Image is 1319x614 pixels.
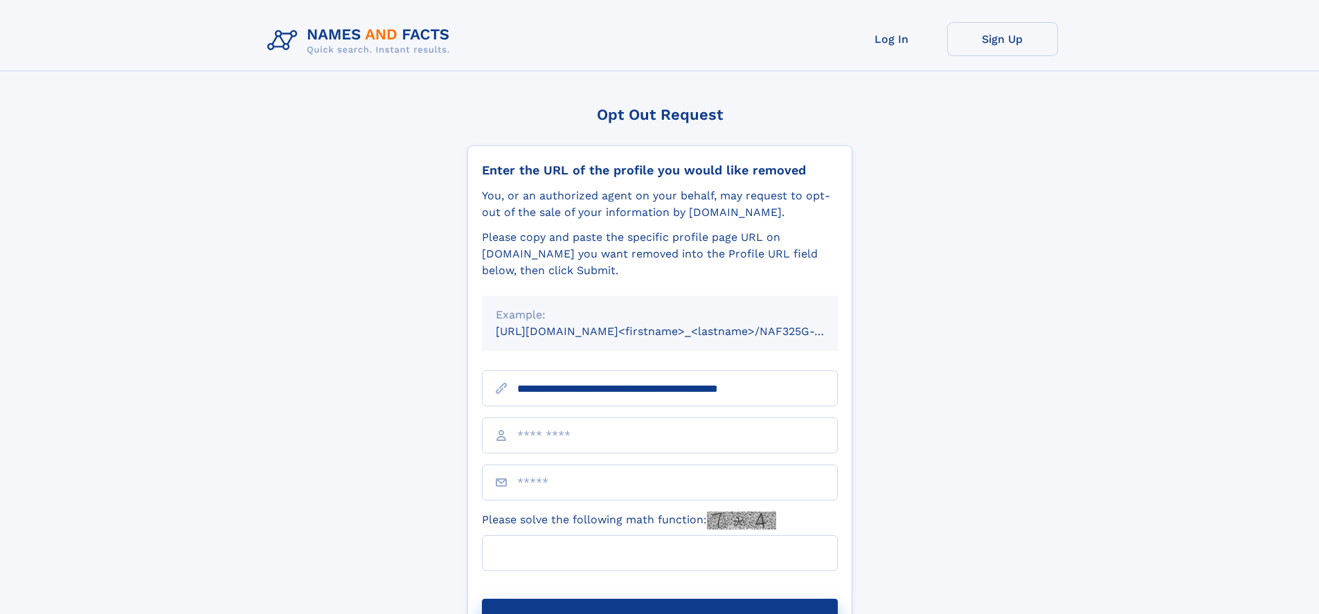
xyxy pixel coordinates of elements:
img: Logo Names and Facts [262,22,461,60]
div: You, or an authorized agent on your behalf, may request to opt-out of the sale of your informatio... [482,188,838,221]
label: Please solve the following math function: [482,512,776,530]
a: Sign Up [947,22,1058,56]
div: Enter the URL of the profile you would like removed [482,163,838,178]
div: Opt Out Request [467,106,852,123]
div: Example: [496,307,824,323]
a: Log In [836,22,947,56]
div: Please copy and paste the specific profile page URL on [DOMAIN_NAME] you want removed into the Pr... [482,229,838,279]
small: [URL][DOMAIN_NAME]<firstname>_<lastname>/NAF325G-xxxxxxxx [496,325,864,338]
